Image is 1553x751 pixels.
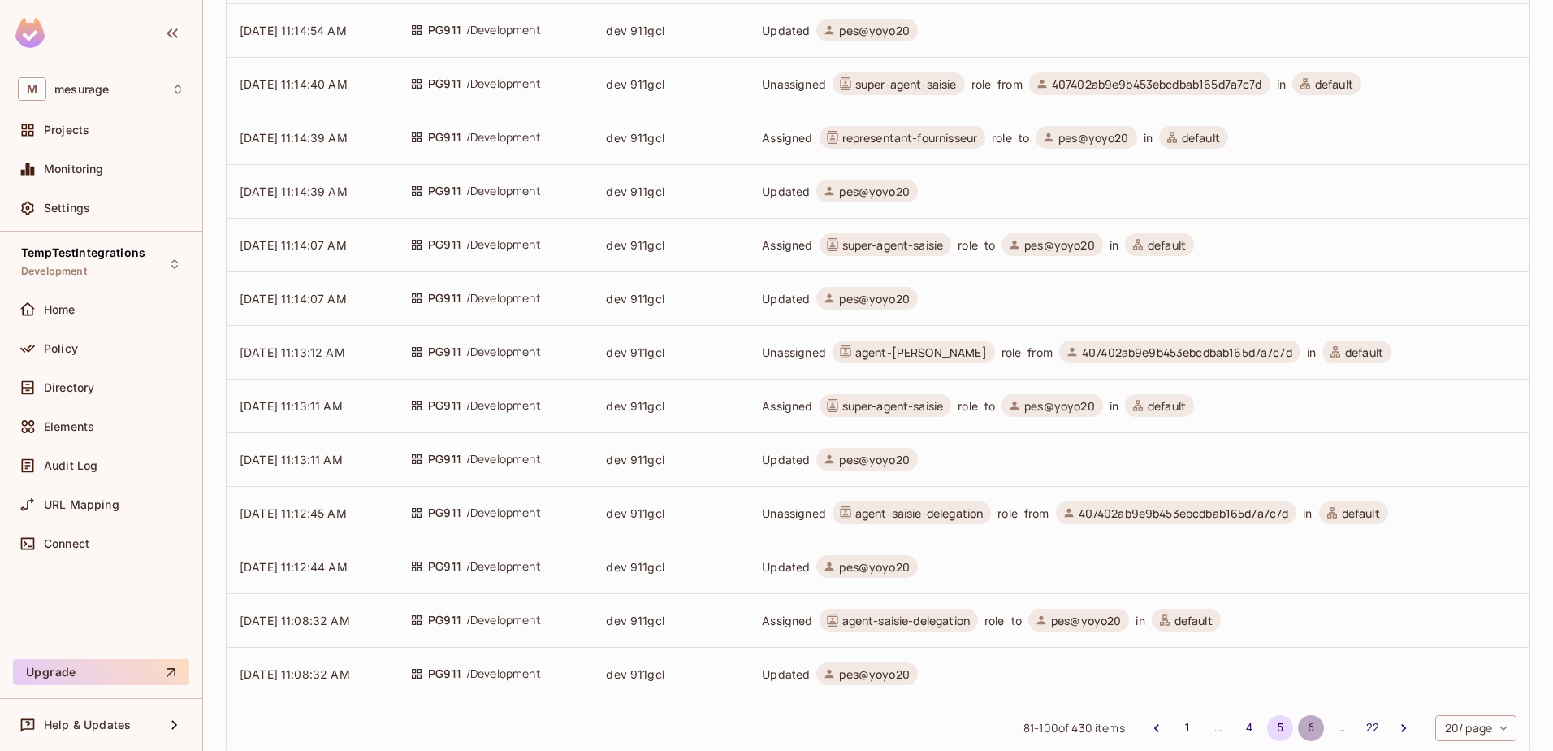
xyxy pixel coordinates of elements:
img: SReyMgAAAABJRU5ErkJggg== [15,18,45,48]
span: in [1307,345,1316,360]
span: [DATE] 11:14:54 AM [240,24,347,37]
span: PG911 [428,504,461,522]
span: Monitoring [44,163,104,176]
span: Updated [762,291,810,306]
span: 407402ab9e9b453ebcdbab165d7a7c7d [1079,506,1289,521]
span: / Development [466,504,541,522]
span: Audit Log [44,459,97,472]
span: to [984,398,995,414]
span: PG911 [428,289,461,307]
span: Workspace: mesurage [54,83,109,96]
span: [DATE] 11:13:11 AM [240,453,343,467]
button: Upgrade [13,659,189,685]
span: role [1001,345,1022,360]
span: pes@yoyo20 [1058,130,1129,145]
span: super-agent-saisie [842,398,944,414]
span: role [958,398,978,414]
div: 20 / page [1435,715,1516,741]
span: Development [21,265,87,278]
span: pes@yoyo20 [839,184,910,199]
span: / Development [466,343,541,361]
span: PG911 [428,75,461,93]
span: / Development [466,75,541,93]
span: default [1345,345,1383,360]
span: / Development [466,236,541,254]
span: PG911 [428,558,461,575]
span: dev 911gcl [606,614,664,627]
span: dev 911gcl [606,77,664,91]
span: role [997,506,1018,521]
span: TempTestIntegrations [21,246,145,259]
span: dev 911gcl [606,238,664,252]
span: / Development [466,21,541,39]
span: pes@yoyo20 [1024,398,1095,414]
button: Go to previous page [1144,715,1170,741]
span: in [1144,130,1153,145]
span: in [1303,506,1312,521]
span: dev 911gcl [606,506,664,520]
span: representant-fournisseur [842,130,978,145]
span: [DATE] 11:12:44 AM [240,560,348,574]
span: dev 911gcl [606,560,664,574]
span: default [1148,237,1186,253]
span: pes@yoyo20 [1024,237,1095,253]
span: role [992,130,1012,145]
span: role [958,237,978,253]
button: Go to page 1 [1174,715,1200,741]
button: Go to page 4 [1236,715,1262,741]
span: in [1277,76,1286,92]
span: Assigned [762,237,812,253]
div: … [1205,719,1231,736]
span: dev 911gcl [606,184,664,198]
span: / Development [466,558,541,575]
span: / Development [466,397,541,415]
span: [DATE] 11:08:32 AM [240,667,350,681]
span: / Development [466,665,541,683]
span: default [1148,398,1186,414]
span: from [1024,506,1049,521]
span: 407402ab9e9b453ebcdbab165d7a7c7d [1052,76,1262,92]
span: PG911 [428,611,461,629]
span: [DATE] 11:14:39 AM [240,184,348,198]
span: from [1027,345,1053,360]
button: Go to page 6 [1298,715,1324,741]
span: pes@yoyo20 [839,23,910,38]
span: in [1136,613,1144,628]
span: dev 911gcl [606,345,664,359]
span: Assigned [762,398,812,414]
span: / Development [466,182,541,200]
span: Home [44,303,76,316]
span: Projects [44,124,89,137]
span: PG911 [428,343,461,361]
span: pes@yoyo20 [839,666,910,682]
span: pes@yoyo20 [839,559,910,575]
span: [DATE] 11:14:07 AM [240,238,347,252]
span: default [1315,76,1353,92]
span: default [1174,613,1213,628]
span: pes@yoyo20 [1051,613,1122,628]
span: Elements [44,420,94,433]
span: 407402ab9e9b453ebcdbab165d7a7c7d [1082,345,1292,360]
span: Updated [762,452,810,467]
span: [DATE] 11:14:40 AM [240,77,348,91]
span: to [1019,130,1029,145]
span: Unassigned [762,506,826,521]
span: Directory [44,381,94,394]
div: … [1329,719,1355,736]
span: Help & Updates [44,718,131,731]
span: dev 911gcl [606,453,664,467]
span: default [1342,506,1380,521]
span: in [1110,237,1118,253]
span: / Development [466,611,541,629]
span: dev 911gcl [606,399,664,413]
span: dev 911gcl [606,292,664,306]
span: role [984,613,1005,628]
span: PG911 [428,182,461,200]
button: Go to next page [1391,715,1417,741]
span: Connect [44,537,89,550]
span: [DATE] 11:13:12 AM [240,345,345,359]
span: dev 911gcl [606,667,664,681]
span: default [1182,130,1220,145]
span: Assigned [762,130,812,145]
span: agent-saisie-delegation [855,506,983,521]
